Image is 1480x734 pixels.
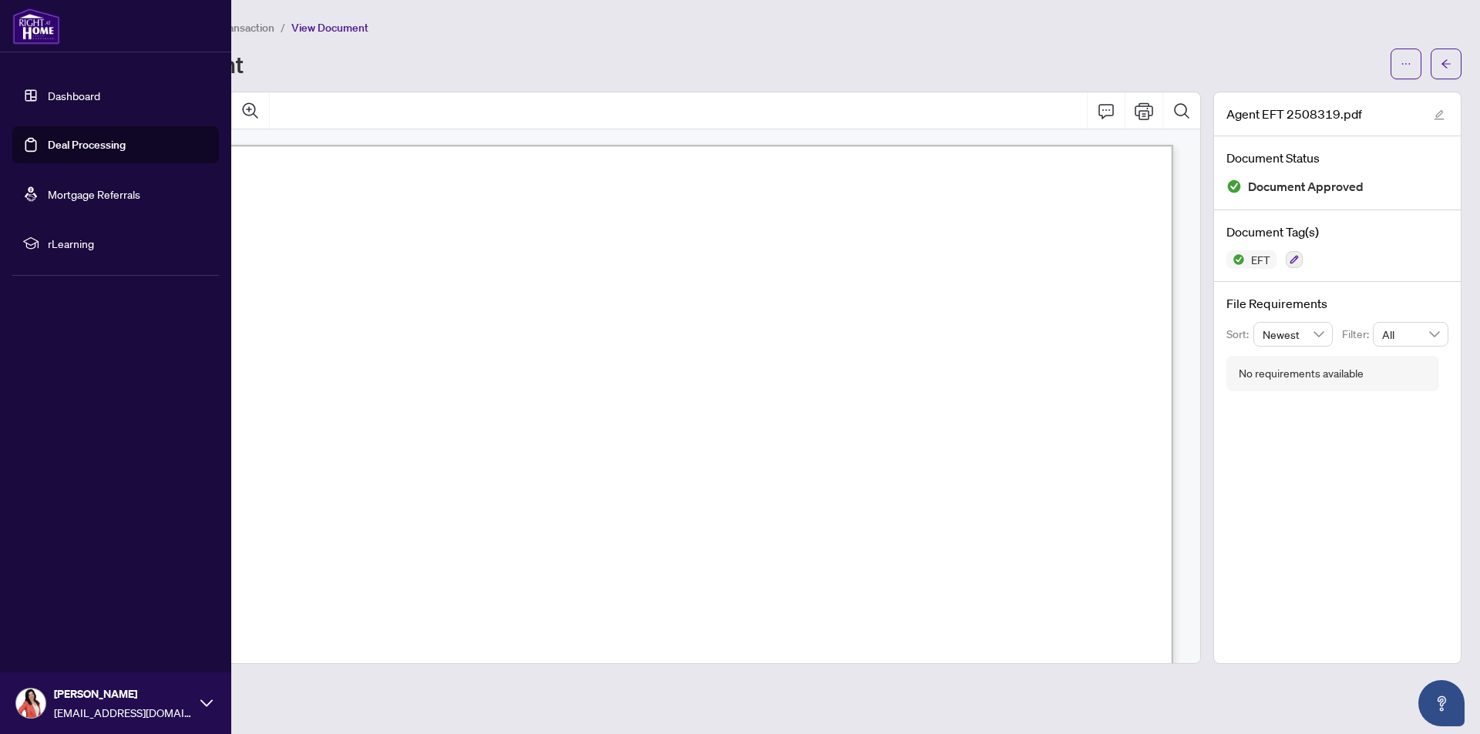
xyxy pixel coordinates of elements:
img: Document Status [1226,179,1242,194]
span: ellipsis [1401,59,1411,69]
span: rLearning [48,235,208,252]
li: / [281,18,285,36]
button: Open asap [1418,680,1465,726]
span: edit [1434,109,1445,120]
span: Agent EFT 2508319.pdf [1226,105,1362,123]
p: Sort: [1226,326,1253,343]
span: All [1382,323,1439,346]
span: Newest [1263,323,1324,346]
a: Mortgage Referrals [48,187,140,201]
span: EFT [1245,254,1276,265]
img: Status Icon [1226,250,1245,269]
span: [EMAIL_ADDRESS][DOMAIN_NAME] [54,704,193,721]
div: No requirements available [1239,365,1364,382]
img: Profile Icon [16,689,45,718]
span: Document Approved [1248,176,1364,197]
span: arrow-left [1441,59,1451,69]
a: Deal Processing [48,138,126,152]
h4: Document Tag(s) [1226,223,1448,241]
h4: File Requirements [1226,294,1448,313]
h4: Document Status [1226,149,1448,167]
a: Dashboard [48,89,100,102]
span: [PERSON_NAME] [54,685,193,702]
span: View Transaction [192,21,274,35]
p: Filter: [1342,326,1373,343]
img: logo [12,8,60,45]
span: View Document [291,21,368,35]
